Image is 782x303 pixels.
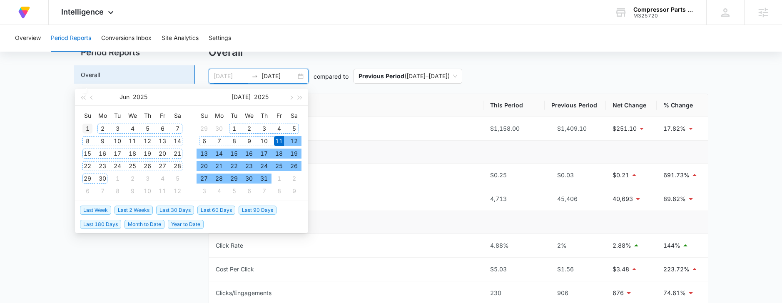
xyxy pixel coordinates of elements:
th: We [242,109,257,122]
td: 2025-07-31 [257,172,271,185]
img: website_grey.svg [13,22,20,28]
button: Period Reports [51,25,91,52]
td: 2025-06-03 [110,122,125,135]
div: 23 [244,161,254,171]
div: 5 [289,124,299,134]
p: 74.61% [663,288,686,298]
div: Click Rate [216,241,243,250]
div: $1.56 [551,265,599,274]
div: 6 [157,124,167,134]
div: 9 [244,136,254,146]
span: ( [DATE] – [DATE] ) [359,69,457,83]
div: 7 [214,136,224,146]
div: 13 [157,136,167,146]
div: 13 [199,149,209,159]
div: 19 [289,149,299,159]
div: 10 [112,136,122,146]
td: 2025-07-14 [212,147,227,160]
div: 22 [82,161,92,171]
th: Fr [271,109,286,122]
div: 14 [214,149,224,159]
td: 2025-08-02 [286,172,301,185]
td: 2025-07-29 [227,172,242,185]
div: 5 [172,174,182,184]
td: 2025-06-24 [110,160,125,172]
div: 2 [289,174,299,184]
div: 3 [112,124,122,134]
td: 2025-06-19 [140,147,155,160]
div: 4 [127,124,137,134]
div: 16 [244,149,254,159]
th: Net Change [606,94,657,117]
td: 2025-07-27 [197,172,212,185]
div: 2 [97,124,107,134]
td: 2025-08-01 [271,172,286,185]
td: 2025-07-02 [242,122,257,135]
div: 4 [214,186,224,196]
p: 17.82% [663,124,686,133]
th: Tu [110,109,125,122]
p: $3.48 [613,265,629,274]
th: Previous Period [545,94,606,117]
div: $0.03 [551,171,599,180]
td: 2025-06-17 [110,147,125,160]
td: 2025-07-10 [140,185,155,197]
div: 2 [244,124,254,134]
td: 2025-07-06 [197,135,212,147]
div: 12 [142,136,152,146]
td: 2025-06-29 [197,122,212,135]
td: 2025-06-30 [212,122,227,135]
div: 25 [274,161,284,171]
button: Jun [120,89,130,105]
td: 2025-07-09 [125,185,140,197]
span: to [252,73,258,79]
div: 29 [82,174,92,184]
td: 2025-06-29 [80,172,95,185]
input: Start date [214,72,248,81]
th: We [125,109,140,122]
img: Volusion [17,5,32,20]
td: 2025-07-26 [286,160,301,172]
span: Month to Date [125,220,164,229]
div: 230 [490,288,538,298]
div: account id [633,13,694,19]
td: 2025-06-15 [80,147,95,160]
td: 2025-07-01 [227,122,242,135]
td: 2025-06-14 [170,135,185,147]
td: 2025-06-18 [125,147,140,160]
span: Last 60 Days [197,206,235,215]
div: 8 [82,136,92,146]
td: 2025-06-16 [95,147,110,160]
td: 2025-06-25 [125,160,140,172]
td: 2025-06-20 [155,147,170,160]
div: $1,409.10 [551,124,599,133]
img: tab_keywords_by_traffic_grey.svg [83,48,90,55]
div: 17 [112,149,122,159]
th: This Period [483,94,545,117]
td: 2025-07-19 [286,147,301,160]
span: Year to Date [168,220,204,229]
td: 2025-07-20 [197,160,212,172]
td: 2025-06-13 [155,135,170,147]
img: tab_domain_overview_orange.svg [22,48,29,55]
div: 4,713 [490,194,538,204]
span: Last 2 Weeks [115,206,153,215]
span: Last 90 Days [239,206,276,215]
button: Settings [209,25,231,52]
div: 20 [199,161,209,171]
div: 11 [157,186,167,196]
div: v 4.0.24 [23,13,41,20]
p: 223.72% [663,265,690,274]
div: 22 [229,161,239,171]
div: 6 [244,186,254,196]
div: 10 [142,186,152,196]
td: 2025-07-28 [212,172,227,185]
span: Intelligence [61,7,104,16]
div: 16 [97,149,107,159]
td: 2025-08-03 [197,185,212,197]
td: 2025-06-30 [95,172,110,185]
div: 9 [97,136,107,146]
button: [DATE] [232,89,251,105]
div: $0.25 [490,171,538,180]
button: 2025 [254,89,269,105]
